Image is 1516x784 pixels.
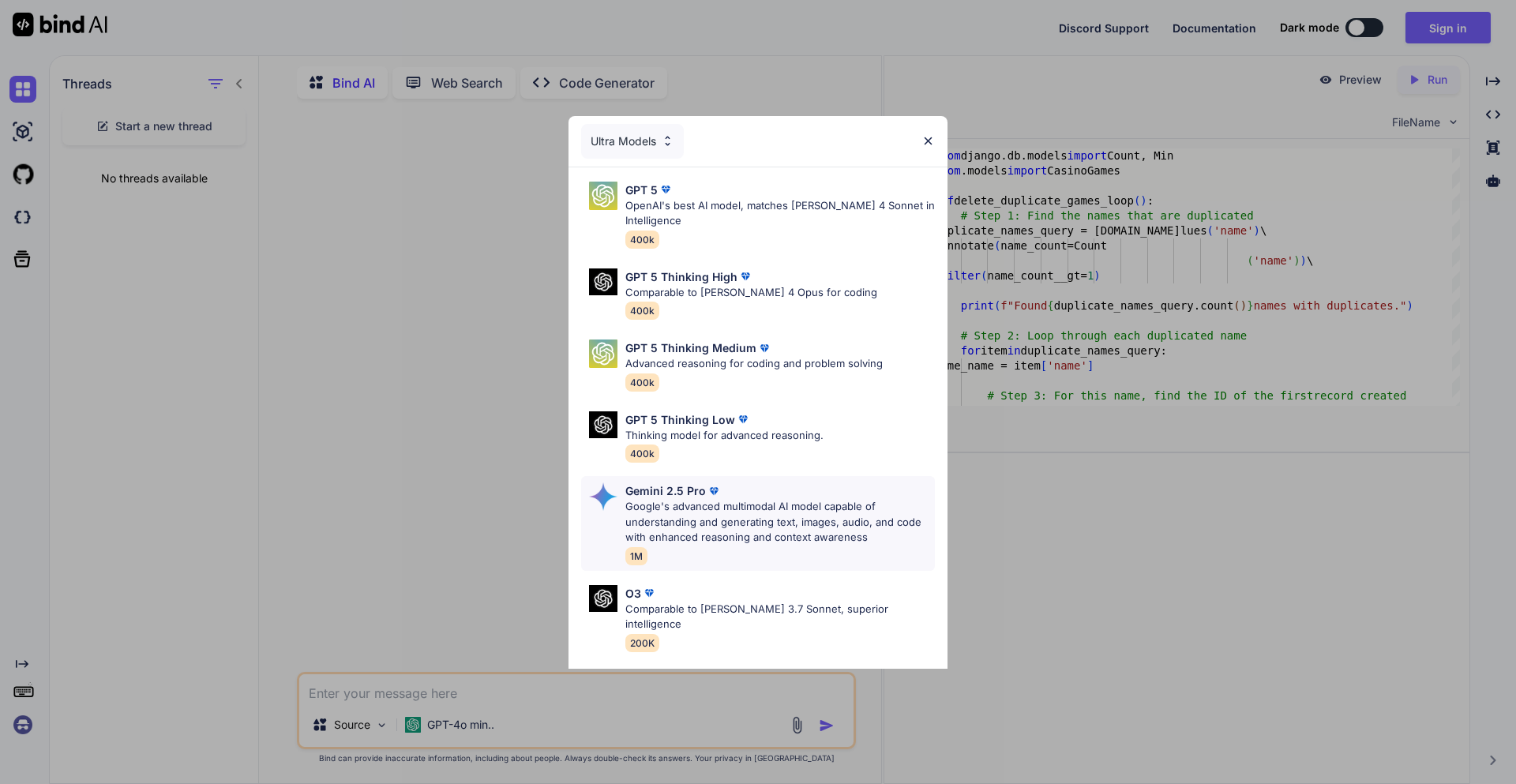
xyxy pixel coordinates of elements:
img: premium [706,483,722,499]
span: 1M [625,547,647,565]
span: 400k [625,445,659,463]
div: Ultra Models [581,124,684,159]
img: close [921,134,935,148]
img: Pick Models [589,339,617,368]
img: Pick Models [589,585,617,613]
img: Pick Models [589,268,617,296]
img: Pick Models [589,182,617,210]
img: premium [658,182,674,197]
p: Comparable to [PERSON_NAME] 3.7 Sonnet, superior intelligence [625,602,935,632]
span: 400k [625,373,659,392]
img: premium [756,340,772,356]
span: 200K [625,634,659,652]
p: Google's advanced multimodal AI model capable of understanding and generating text, images, audio... [625,499,935,546]
p: O3 [625,585,641,602]
p: Gemini 2.5 Pro [625,482,706,499]
img: Pick Models [661,134,674,148]
p: Thinking model for advanced reasoning. [625,428,824,444]
p: Advanced reasoning for coding and problem solving [625,356,883,372]
span: 400k [625,302,659,320]
img: premium [641,585,657,601]
p: GPT 5 [625,182,658,198]
p: OpenAI's best AI model, matches [PERSON_NAME] 4 Sonnet in Intelligence [625,198,935,229]
img: Pick Models [589,411,617,439]
p: GPT 5 Thinking Medium [625,339,756,356]
img: Pick Models [589,482,617,511]
p: GPT 5 Thinking High [625,268,737,285]
p: GPT 5 Thinking Low [625,411,735,428]
img: premium [735,411,751,427]
span: 400k [625,231,659,249]
p: Comparable to [PERSON_NAME] 4 Opus for coding [625,285,877,301]
img: premium [737,268,753,284]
